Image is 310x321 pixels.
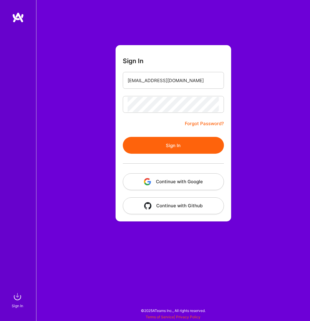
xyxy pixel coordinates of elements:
[123,197,224,214] button: Continue with Github
[36,303,310,318] div: © 2025 ATeams Inc., All rights reserved.
[144,202,151,209] img: icon
[128,73,219,88] input: Email...
[11,291,23,303] img: sign in
[12,12,24,23] img: logo
[146,315,200,319] span: |
[12,303,23,309] div: Sign In
[123,173,224,190] button: Continue with Google
[123,137,224,154] button: Sign In
[146,315,174,319] a: Terms of Service
[176,315,200,319] a: Privacy Policy
[123,57,144,65] h3: Sign In
[185,120,224,127] a: Forgot Password?
[144,178,151,185] img: icon
[13,291,23,309] a: sign inSign In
